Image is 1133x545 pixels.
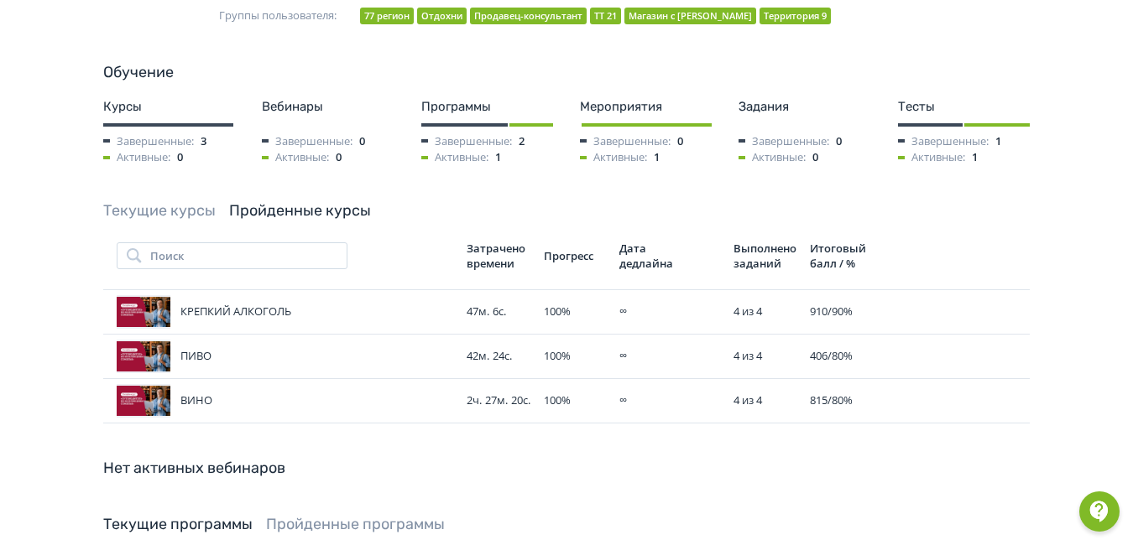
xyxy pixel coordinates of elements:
span: Активные: [580,149,647,166]
div: Нет активных вебинаров [103,457,1030,480]
span: 3 [201,133,206,150]
span: Активные: [103,149,170,166]
div: Затрачено времени [467,241,530,271]
span: 1 [654,149,660,166]
div: Продавец-консультант [470,8,587,25]
span: 0 [177,149,183,166]
span: Активные: [262,149,329,166]
span: 24с. [493,348,512,363]
div: Прогресс [544,248,606,263]
span: 4 из 4 [734,304,762,319]
div: ВИНО [117,384,453,418]
a: Пройденные программы [266,515,445,533]
span: 100 % [544,304,571,319]
div: Вебинары [262,97,394,117]
span: 0 [812,149,818,166]
span: 1 [972,149,978,166]
div: Курсы [103,97,235,117]
a: Пройденные курсы [229,201,371,220]
span: 0 [359,133,365,150]
span: 4 из 4 [734,348,762,363]
div: Выполнено заданий [734,241,796,271]
span: Активные: [898,149,965,166]
span: Завершенные: [103,133,194,150]
div: ∞ [619,392,720,409]
div: Дата дедлайна [619,241,678,271]
div: Обучение [103,61,1030,84]
div: Территория 9 [760,8,831,25]
div: Магазин с [PERSON_NAME] [624,8,756,25]
span: Завершенные: [739,133,829,150]
span: Завершенные: [580,133,671,150]
a: Текущие программы [103,515,253,533]
span: 20с. [511,392,530,407]
div: КРЕПКИЙ АЛКОГОЛЬ [117,295,453,329]
span: Завершенные: [262,133,352,150]
span: 47м. [467,304,489,319]
div: ПИВО [117,340,453,373]
span: Группы пользователя: [219,8,353,29]
span: 0 [836,133,842,150]
div: Тесты [898,97,1030,117]
span: 27м. [485,392,508,407]
span: 6с. [493,304,506,319]
span: 1 [995,133,1001,150]
span: Завершенные: [421,133,512,150]
div: 77 регион [360,8,414,25]
div: ∞ [619,304,720,320]
a: Текущие курсы [103,201,216,220]
span: 2ч. [467,392,482,407]
span: 0 [677,133,683,150]
span: 0 [336,149,342,166]
div: Мероприятия [580,97,712,117]
span: 1 [495,149,501,166]
span: 815 / 80 % [810,392,853,407]
div: ТТ 21 [590,8,621,25]
span: 406 / 80 % [810,348,853,363]
span: 42м. [467,348,489,363]
div: Задания [739,97,870,117]
div: Отдохни [417,8,467,25]
span: 100 % [544,348,571,363]
div: ∞ [619,348,720,365]
span: Завершенные: [898,133,989,150]
div: Программы [421,97,553,117]
span: Активные: [421,149,488,166]
div: Итоговый балл / % [810,241,872,271]
span: Активные: [739,149,806,166]
span: 2 [519,133,525,150]
span: 100 % [544,392,571,407]
span: 4 из 4 [734,392,762,407]
span: 910 / 90 % [810,304,853,319]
